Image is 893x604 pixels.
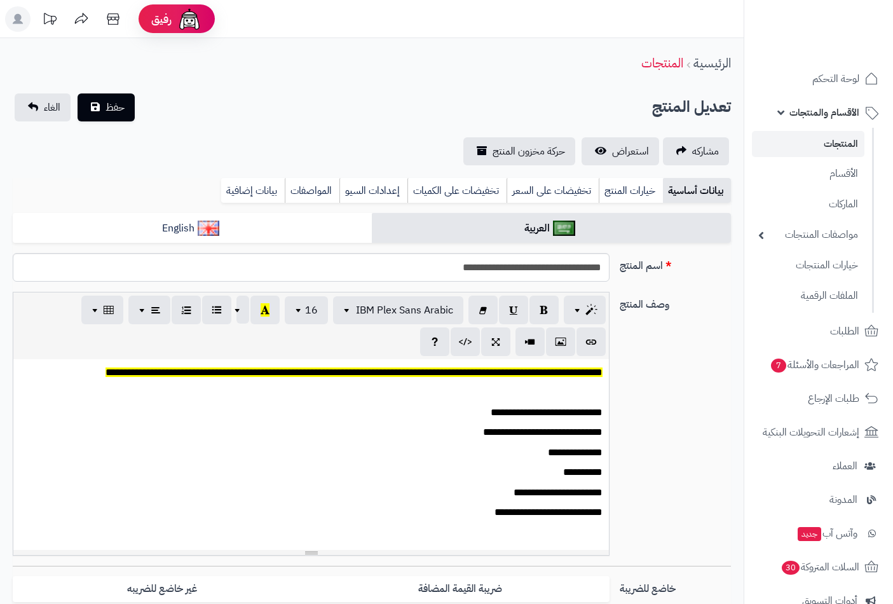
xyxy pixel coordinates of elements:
a: English [13,213,372,244]
a: لوحة التحكم [752,64,885,94]
a: الرئيسية [693,53,731,72]
a: العملاء [752,451,885,481]
button: IBM Plex Sans Arabic [333,296,463,324]
span: حركة مخزون المنتج [493,144,565,159]
label: خاضع للضريبة [615,576,736,596]
span: مشاركه [692,144,719,159]
img: العربية [553,221,575,236]
label: اسم المنتج [615,253,736,273]
span: وآتس آب [796,525,857,542]
a: بيانات أساسية [663,178,731,203]
span: رفيق [151,11,172,27]
span: 16 [305,303,318,318]
a: بيانات إضافية [221,178,285,203]
button: 16 [285,296,328,324]
a: تحديثات المنصة [34,6,65,35]
a: استعراض [582,137,659,165]
label: غير خاضع للضريبه [13,576,311,602]
span: إشعارات التحويلات البنكية [763,423,859,441]
img: ai-face.png [177,6,202,32]
a: طلبات الإرجاع [752,383,885,414]
img: logo-2.png [807,34,881,61]
span: 7 [771,359,786,373]
span: طلبات الإرجاع [808,390,859,408]
a: العربية [372,213,731,244]
a: وآتس آبجديد [752,518,885,549]
a: إشعارات التحويلات البنكية [752,417,885,448]
a: الملفات الرقمية [752,282,864,310]
label: وصف المنتج [615,292,736,312]
a: تخفيضات على السعر [507,178,599,203]
a: المراجعات والأسئلة7 [752,350,885,380]
a: خيارات المنتجات [752,252,864,279]
h2: تعديل المنتج [652,94,731,120]
a: مواصفات المنتجات [752,221,864,249]
span: المدونة [829,491,857,509]
button: حفظ [78,93,135,121]
span: العملاء [833,457,857,475]
span: 30 [782,561,800,575]
span: لوحة التحكم [812,70,859,88]
span: الطلبات [830,322,859,340]
a: إعدادات السيو [339,178,407,203]
a: المدونة [752,484,885,515]
span: الأقسام والمنتجات [789,104,859,121]
span: IBM Plex Sans Arabic [356,303,453,318]
a: الماركات [752,191,864,218]
a: الطلبات [752,316,885,347]
span: استعراض [612,144,649,159]
a: السلات المتروكة30 [752,552,885,582]
a: المنتجات [641,53,683,72]
a: مشاركه [663,137,729,165]
span: جديد [798,527,821,541]
label: ضريبة القيمة المضافة [311,576,610,602]
span: حفظ [106,100,125,115]
span: السلات المتروكة [781,558,859,576]
span: المراجعات والأسئلة [770,356,859,374]
a: حركة مخزون المنتج [463,137,575,165]
a: المنتجات [752,131,864,157]
span: الغاء [44,100,60,115]
a: الأقسام [752,160,864,188]
a: المواصفات [285,178,339,203]
a: الغاء [15,93,71,121]
img: English [198,221,220,236]
a: تخفيضات على الكميات [407,178,507,203]
a: خيارات المنتج [599,178,663,203]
